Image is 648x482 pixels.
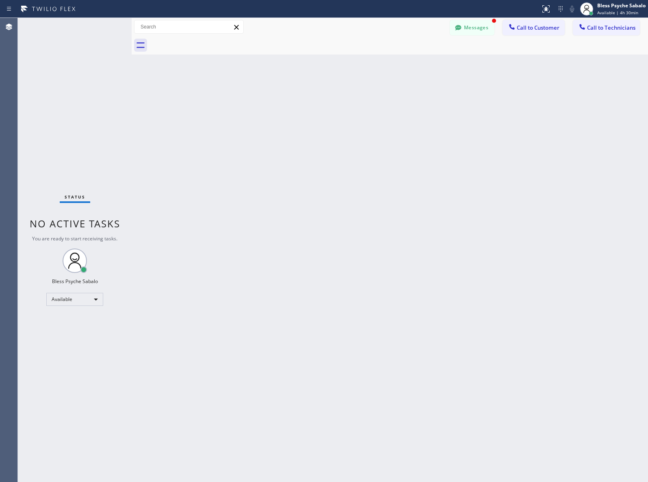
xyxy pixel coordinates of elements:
[597,2,646,9] div: Bless Psyche Sabalo
[134,20,243,33] input: Search
[573,20,640,35] button: Call to Technicians
[450,20,494,35] button: Messages
[587,24,635,31] span: Call to Technicians
[597,10,638,15] span: Available | 4h 30min
[30,217,120,230] span: No active tasks
[517,24,559,31] span: Call to Customer
[52,278,98,285] div: Bless Psyche Sabalo
[503,20,565,35] button: Call to Customer
[46,293,103,306] div: Available
[65,194,85,200] span: Status
[32,235,117,242] span: You are ready to start receiving tasks.
[566,3,578,15] button: Mute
